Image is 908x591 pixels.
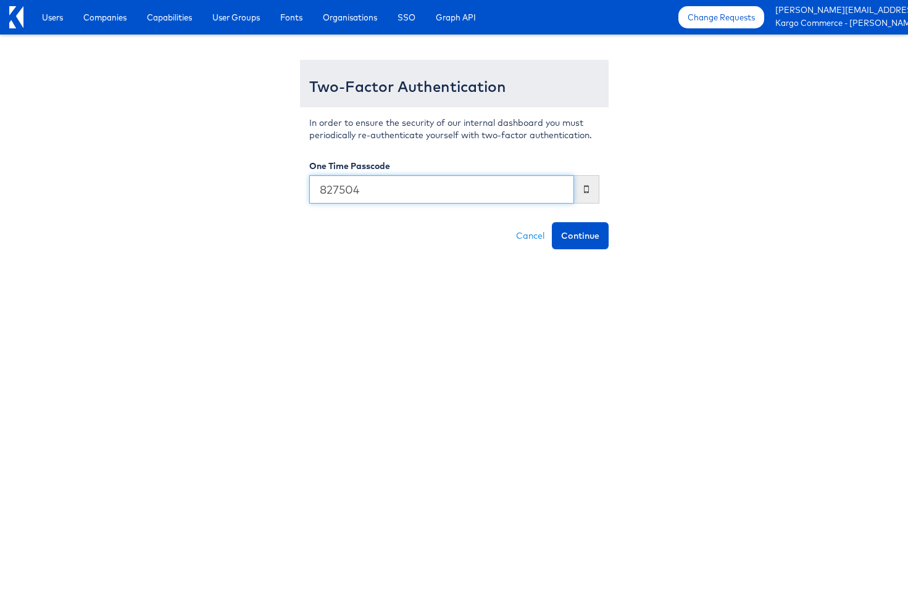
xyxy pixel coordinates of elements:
[212,11,260,23] span: User Groups
[427,6,485,28] a: Graph API
[33,6,72,28] a: Users
[775,4,899,17] a: [PERSON_NAME][EMAIL_ADDRESS][PERSON_NAME][DOMAIN_NAME]
[309,175,574,204] input: Enter the code
[309,160,390,172] label: One Time Passcode
[74,6,136,28] a: Companies
[138,6,201,28] a: Capabilities
[775,17,899,30] a: Kargo Commerce - [PERSON_NAME] [PERSON_NAME]
[398,11,415,23] span: SSO
[280,11,302,23] span: Fonts
[147,11,192,23] span: Capabilities
[436,11,476,23] span: Graph API
[83,11,127,23] span: Companies
[42,11,63,23] span: Users
[309,78,599,94] h3: Two-Factor Authentication
[678,6,764,28] a: Change Requests
[203,6,269,28] a: User Groups
[552,222,609,249] button: Continue
[323,11,377,23] span: Organisations
[509,222,552,249] a: Cancel
[271,6,312,28] a: Fonts
[388,6,425,28] a: SSO
[309,117,599,141] p: In order to ensure the security of our internal dashboard you must periodically re-authenticate y...
[314,6,386,28] a: Organisations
